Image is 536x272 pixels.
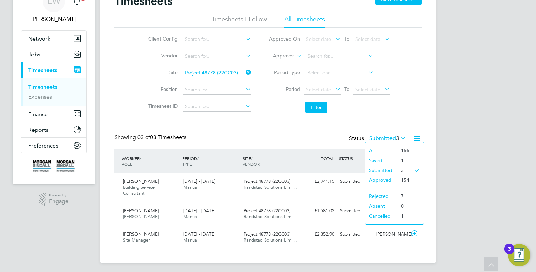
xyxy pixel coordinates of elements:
[146,52,178,59] label: Vendor
[301,229,337,240] div: £2,352.90
[306,36,331,42] span: Select date
[137,134,150,141] span: 03 of
[269,69,300,76] label: Period Type
[21,46,86,62] button: Jobs
[244,178,290,184] span: Project 48778 (22CC03)
[244,184,297,190] span: Randstad Solutions Limi…
[28,93,52,100] a: Expenses
[342,34,351,43] span: To
[146,86,178,92] label: Position
[365,145,397,155] li: All
[305,102,327,113] button: Filter
[21,62,86,78] button: Timesheets
[146,103,178,109] label: Timesheet ID
[349,134,408,144] div: Status
[397,175,409,185] li: 154
[182,161,192,167] span: TYPE
[301,176,337,187] div: £2,941.15
[21,138,86,153] button: Preferences
[183,51,251,61] input: Search for...
[508,244,530,266] button: Open Resource Center, 3 new notifications
[28,127,49,133] span: Reports
[28,142,58,149] span: Preferences
[28,51,40,58] span: Jobs
[397,201,409,211] li: 0
[183,68,251,78] input: Search for...
[21,160,87,172] a: Go to home page
[305,68,374,78] input: Select one
[49,199,68,205] span: Engage
[123,231,159,237] span: [PERSON_NAME]
[183,102,251,112] input: Search for...
[369,135,406,142] label: Submitted
[373,229,410,240] div: [PERSON_NAME]
[397,211,409,221] li: 1
[397,156,409,165] li: 1
[21,122,86,137] button: Reports
[183,178,215,184] span: [DATE] - [DATE]
[39,193,69,206] a: Powered byEngage
[284,15,325,28] li: All Timesheets
[243,161,260,167] span: VENDOR
[21,15,87,23] span: Emma Wells
[337,176,373,187] div: Submitted
[123,214,159,220] span: [PERSON_NAME]
[28,84,57,90] a: Timesheets
[28,35,50,42] span: Network
[33,160,75,172] img: morgansindall-logo-retina.png
[211,15,267,28] li: Timesheets I Follow
[508,249,511,258] div: 3
[306,86,331,93] span: Select date
[263,52,294,59] label: Approver
[122,161,132,167] span: ROLE
[183,35,251,44] input: Search for...
[365,191,397,201] li: Rejected
[49,193,68,199] span: Powered by
[396,135,399,142] span: 3
[183,208,215,214] span: [DATE] - [DATE]
[183,214,198,220] span: Manual
[301,205,337,217] div: £1,581.02
[365,165,397,175] li: Submitted
[183,184,198,190] span: Manual
[365,156,397,165] li: Saved
[114,134,188,141] div: Showing
[21,31,86,46] button: Network
[342,85,351,94] span: To
[244,231,290,237] span: Project 48778 (22CC03)
[269,36,300,42] label: Approved On
[21,106,86,122] button: Finance
[146,36,178,42] label: Client Config
[337,205,373,217] div: Submitted
[183,237,198,243] span: Manual
[123,178,159,184] span: [PERSON_NAME]
[321,156,334,161] span: TOTAL
[365,211,397,221] li: Cancelled
[365,201,397,211] li: Absent
[397,191,409,201] li: 7
[365,175,397,185] li: Approved
[180,152,241,170] div: PERIOD
[244,208,290,214] span: Project 48778 (22CC03)
[123,208,159,214] span: [PERSON_NAME]
[355,86,380,93] span: Select date
[355,36,380,42] span: Select date
[244,214,297,220] span: Randstad Solutions Limi…
[137,134,186,141] span: 03 Timesheets
[21,78,86,106] div: Timesheets
[397,165,409,175] li: 3
[183,231,215,237] span: [DATE] - [DATE]
[305,51,374,61] input: Search for...
[28,111,48,117] span: Finance
[269,86,300,92] label: Period
[197,156,199,161] span: /
[183,85,251,95] input: Search for...
[123,184,155,196] span: Building Service Consultant
[241,152,301,170] div: SITE
[337,152,373,165] div: STATUS
[120,152,180,170] div: WORKER
[146,69,178,76] label: Site
[337,229,373,240] div: Submitted
[123,237,150,243] span: Site Manager
[251,156,252,161] span: /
